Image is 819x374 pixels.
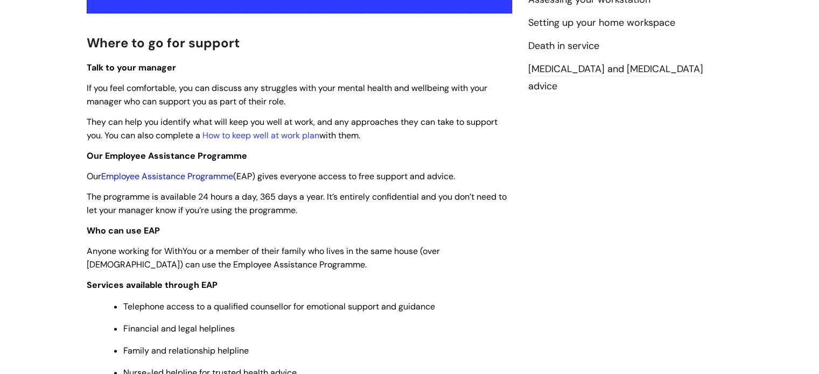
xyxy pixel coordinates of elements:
span: Telephone access to a qualified counsellor for emotional support and guidance [123,301,435,312]
span: The programme is available 24 hours a day, 365 days a year. It’s entirely confidential and you do... [87,191,507,216]
a: [MEDICAL_DATA] and [MEDICAL_DATA] advice [528,62,703,94]
span: Anyone working for WithYou or a member of their family who lives in the same house (over [DEMOGRA... [87,245,440,270]
strong: Services available through EAP [87,279,218,291]
span: Our (EAP) gives everyone access to free support and advice. [87,171,455,182]
span: with them. [319,130,360,141]
a: Employee Assistance Programme [101,171,233,182]
a: Setting up your home workspace [528,16,675,30]
strong: Who can use EAP [87,225,160,236]
span: Talk to your manager [87,62,176,73]
a: Death in service [528,39,599,53]
span: Where to go for support [87,34,240,51]
span: They can help you identify what will keep you well at work, and any approaches they can take to s... [87,116,498,141]
span: Financial and legal helplines [123,323,235,334]
span: Family and relationship helpline [123,345,249,356]
a: How to keep well at work plan [202,130,319,141]
span: Our Employee Assistance Programme [87,150,247,161]
span: If you feel comfortable, you can discuss any struggles with your mental health and wellbeing with... [87,82,487,107]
